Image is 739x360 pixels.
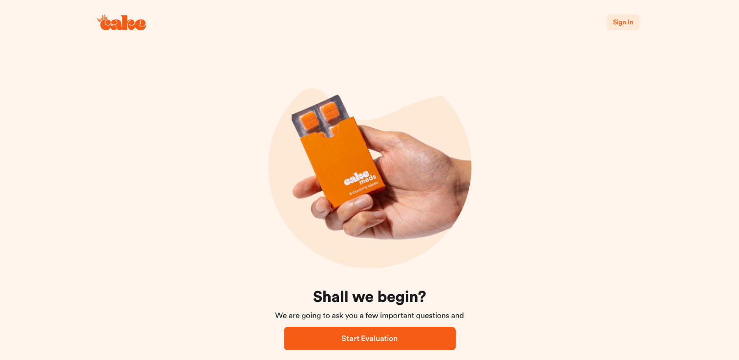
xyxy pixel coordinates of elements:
button: Sign In [607,15,639,30]
button: Start Evaluation [284,327,456,350]
div: We are going to ask you a few important questions and expect you to answer them honestly to keep ... [270,288,469,340]
h1: Shall we begin? [270,288,469,307]
span: Start Evaluation [341,335,397,342]
span: Sign In [612,19,633,26]
img: onboarding-img03.png [268,65,471,268]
